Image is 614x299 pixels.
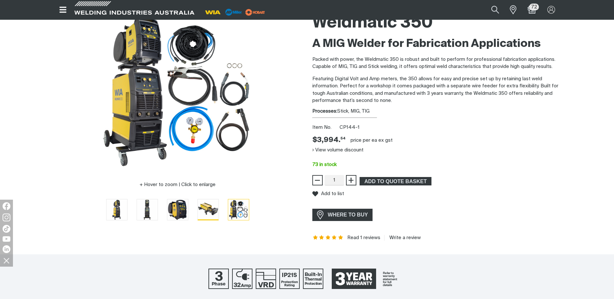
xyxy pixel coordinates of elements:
[198,199,218,220] img: Weldmatic 350
[312,124,339,131] span: Item No.
[232,269,252,289] img: 32 Amp Supply Plug
[208,269,229,289] img: Three Phase
[312,37,561,51] h2: A MIG Welder for Fabrication Applications
[312,75,561,105] p: Featuring Digital Volt and Amp meters, the 350 allows for easy and precise set up by retaining la...
[243,7,267,17] img: miller
[324,210,372,220] span: WHERE TO BUY
[340,125,360,130] span: CP144-1
[312,136,346,145] span: $3,994.
[348,175,354,186] span: +
[360,177,431,185] button: Add Weldmatic 350 to the shopping cart
[378,137,393,144] div: ex gst
[312,162,337,167] span: 73 in stock
[106,199,128,220] button: Go to slide 1
[314,175,320,186] span: −
[312,56,561,71] p: Packed with power, the Weldmatic 350 is robust and built to perform for professional fabrication ...
[136,181,219,189] button: Hover to zoom | Click to enlarge
[279,269,300,289] img: IP21S Protection Rating
[167,199,188,220] button: Go to slide 3
[312,191,344,197] button: Add to list
[484,3,506,17] button: Search products
[197,199,219,220] button: Go to slide 4
[303,269,323,289] img: Built In Thermal Protection
[1,255,12,266] img: hide socials
[347,235,380,241] a: Read 1 reviews
[312,13,561,34] h1: Weldmatic 350
[351,137,377,144] div: price per EA
[228,199,249,220] img: Weldmatic 350
[3,202,10,210] img: Facebook
[137,199,158,220] button: Go to slide 2
[137,199,158,220] img: Weldmatic 350
[3,225,10,233] img: TikTok
[3,236,10,242] img: YouTube
[312,136,346,145] div: Price
[3,214,10,221] img: Instagram
[321,191,344,196] span: Add to list
[256,269,276,289] img: Voltage Reduction Device
[312,145,363,155] button: View volume discount
[97,9,259,171] img: Weldmatic 350
[228,199,249,220] button: Go to slide 5
[476,3,506,17] input: Product name or item number...
[384,235,421,241] a: Write a review
[312,236,344,240] span: Rating: 5
[3,245,10,253] img: LinkedIn
[106,199,127,220] img: Weldmatic 350
[340,137,346,140] sup: 54
[327,266,406,292] a: 3 Year Warranty
[312,108,561,115] div: Stick, MIG, TIG
[312,209,373,221] a: WHERE TO BUY
[167,199,188,220] img: Weldmatic 350
[360,177,431,185] span: ADD TO QUOTE BASKET
[243,10,267,15] a: miller
[312,109,337,114] strong: Processes:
